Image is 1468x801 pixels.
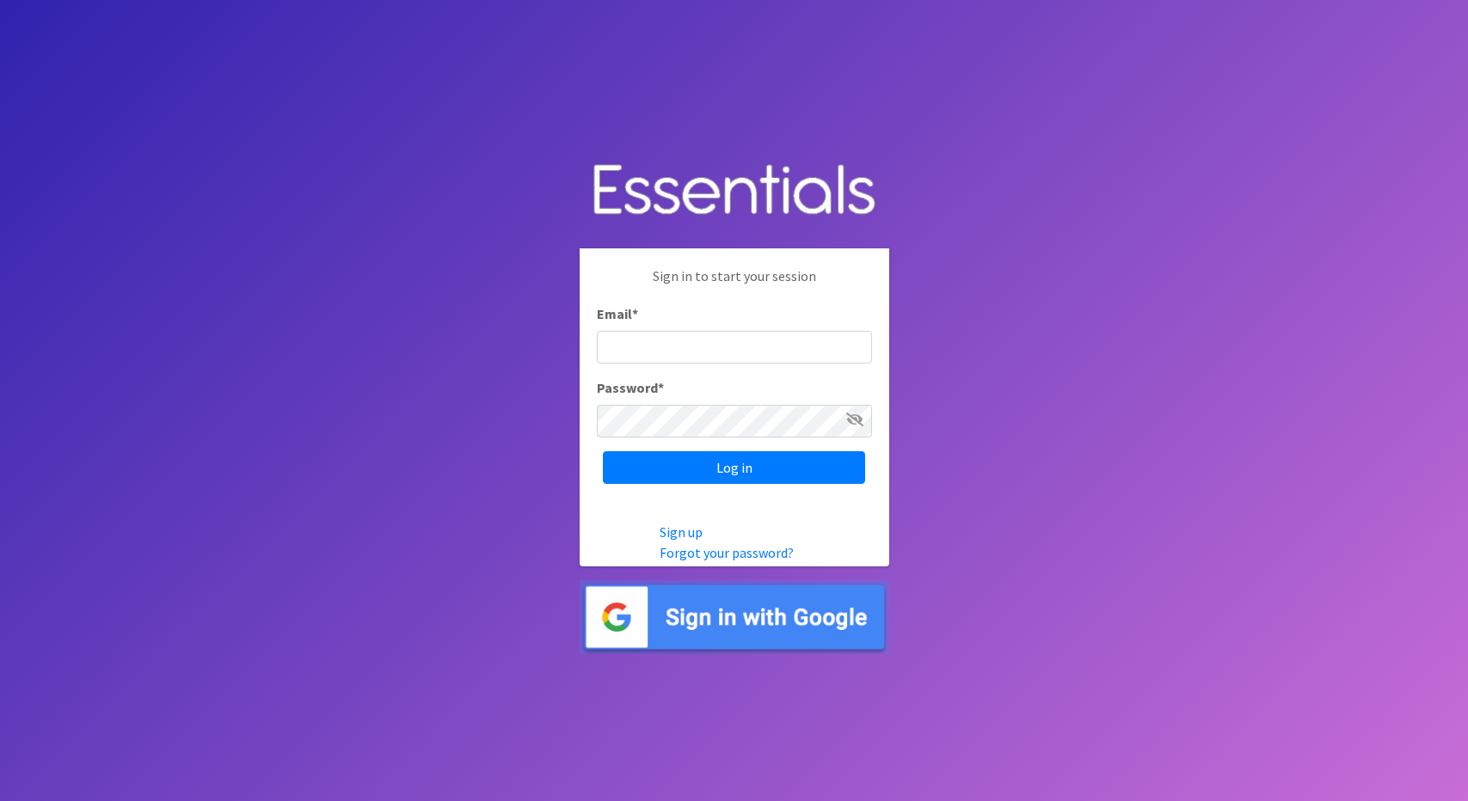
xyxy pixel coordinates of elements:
input: Log in [603,451,865,484]
abbr: required [658,379,664,396]
label: Email [597,303,638,324]
label: Password [597,377,664,398]
a: Sign up [660,523,703,541]
abbr: required [632,305,638,322]
img: Sign in with Google [580,580,889,655]
a: Forgot your password? [660,544,794,561]
img: Human Essentials [580,147,889,235]
p: Sign in to start your session [597,266,872,303]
